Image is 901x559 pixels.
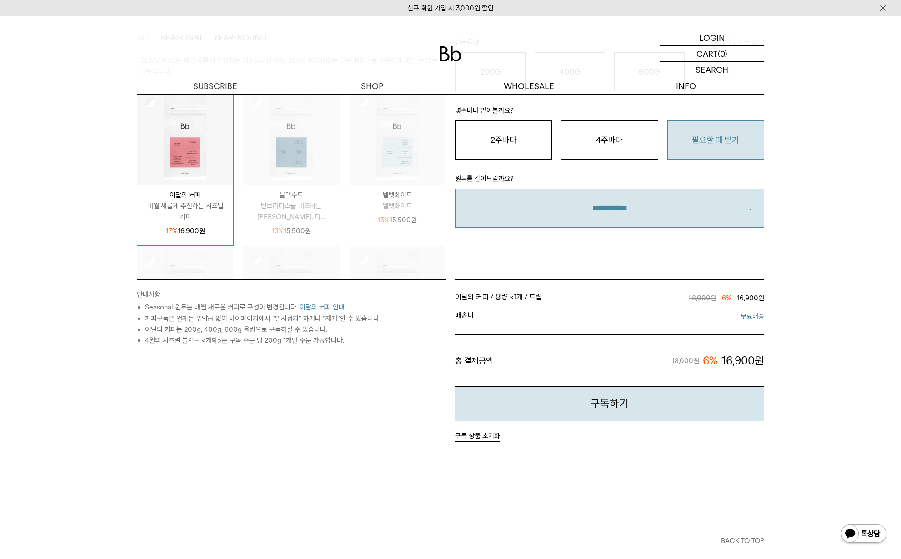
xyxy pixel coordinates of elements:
button: 4주마다 [561,120,658,160]
p: SEARCH [696,62,728,78]
p: LOGIN [699,30,725,45]
p: 16,900 [166,225,205,236]
li: 이달의 커피는 200g, 400g, 600g 용량으로 구독하실 수 있습니다. [145,324,446,335]
a: SHOP [294,78,450,94]
span: / [524,293,527,301]
p: 매월 새롭게 추천하는 시즈널 커피 [137,200,233,222]
span: 18,000원 [689,294,716,302]
p: 15,500 [378,215,417,225]
span: 18,000원 [672,355,699,366]
li: 4월의 시즈널 블렌드 <개화>는 구독 주문 당 200g 1개만 주문 가능합니다. [145,335,446,346]
li: 커피구독은 언제든 위약금 없이 마이페이지에서 “일시정지” 하거나 “재개”할 수 있습니다. [145,313,446,324]
img: 카카오톡 채널 1:1 채팅 버튼 [840,524,887,545]
p: WHOLESALE [450,78,607,94]
span: / [490,293,493,301]
a: CART (0) [660,46,764,62]
span: 용량 [495,293,508,301]
span: × [510,293,523,301]
p: 원두를 갈아드릴까요? [455,173,764,189]
p: 이달의 커피 [137,190,233,200]
img: 상품이미지 [137,89,233,185]
button: 구독 상품 초기화 [455,430,500,442]
img: 상품이미지 [350,246,445,342]
a: LOGIN [660,30,764,46]
a: SUBSCRIBE [137,78,294,94]
span: 1개 [514,293,523,301]
span: 17% [166,227,178,235]
p: 안내사항 [137,289,446,302]
span: 드립 [529,293,542,301]
li: Seasonal 원두는 매월 새로운 커피로 구성이 변경됩니다. [145,302,446,313]
a: 신규 회원 가입 시 3,000원 할인 [407,4,494,12]
p: INFO [607,78,764,94]
span: 원 [411,216,417,224]
span: 6% [703,353,718,369]
span: 13% [272,227,284,235]
img: 상품이미지 [243,89,339,185]
p: CART [696,46,718,61]
span: 13% [378,216,390,224]
span: 이달의 커피 [455,293,489,301]
p: (0) [718,46,727,61]
button: BACK TO TOP [137,533,764,549]
span: 배송비 [455,311,610,322]
p: 벨벳화이트 [350,190,445,200]
p: 빈브라더스를 대표하는 [PERSON_NAME]. 다... [243,200,339,222]
button: 필요할 때 받기 [667,120,764,160]
img: 상품이미지 [137,246,233,342]
span: 무료배송 [610,311,764,322]
img: 로고 [440,46,461,61]
p: 몇주마다 받아볼까요? [455,105,764,120]
p: 15,500 [272,225,311,236]
button: 구독하기 [455,386,764,421]
p: 블랙수트 [243,190,339,200]
span: 6% [722,294,731,302]
span: 원 [305,227,311,235]
button: 이달의 커피 안내 [300,302,345,313]
button: 2주마다 [455,120,552,160]
img: 상품이미지 [350,89,445,185]
span: 총 결제금액 [455,353,493,369]
span: 원 [199,227,205,235]
img: 상품이미지 [243,246,339,342]
span: 16,900원 [737,294,764,302]
p: 벨벳화이트 [350,200,445,211]
span: 16,900원 [721,353,764,369]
